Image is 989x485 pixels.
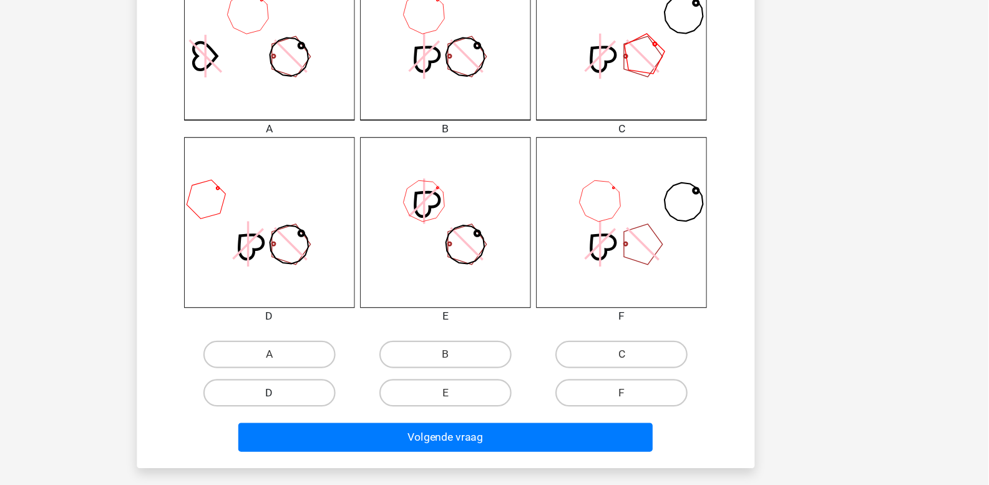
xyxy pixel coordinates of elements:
button: Volgende vraag [306,428,683,454]
label: E [434,388,555,413]
label: C [595,353,715,378]
label: F [595,388,715,413]
div: E [407,323,582,338]
div: C [568,152,742,167]
div: F [568,323,742,338]
label: B [434,353,555,378]
div: A [247,152,421,167]
div: B [407,152,582,167]
div: D [247,323,421,338]
label: D [274,388,394,413]
label: A [274,353,394,378]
